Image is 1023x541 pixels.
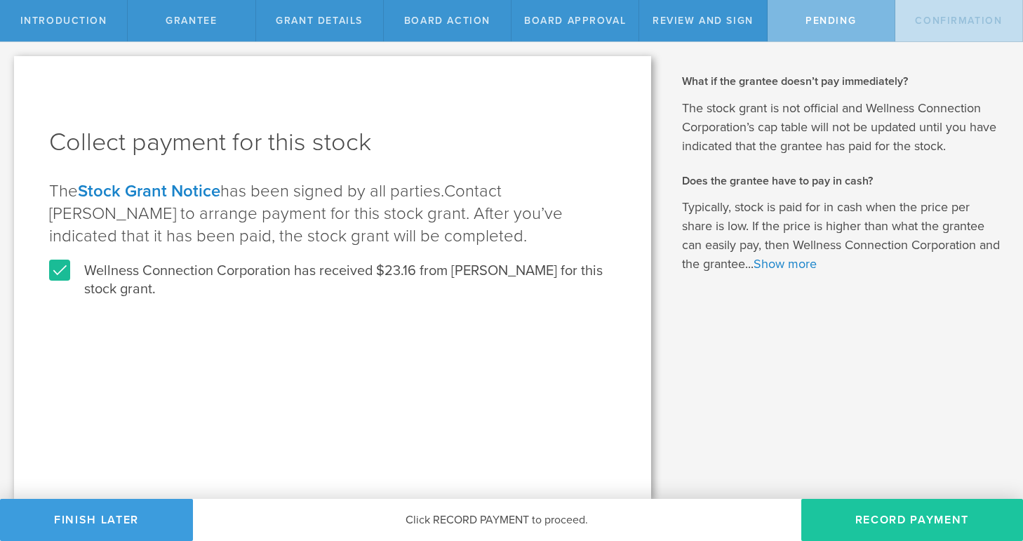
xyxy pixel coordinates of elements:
[801,499,1023,541] button: Record Payment
[915,15,1002,27] span: Confirmation
[20,15,107,27] span: Introduction
[49,180,616,248] p: The has been signed by all parties.
[49,262,616,298] label: Wellness Connection Corporation has received $23.16 from [PERSON_NAME] for this stock grant.
[754,256,817,272] a: Show more
[276,15,363,27] span: Grant Details
[524,15,626,27] span: Board Approval
[682,74,1002,89] h2: What if the grantee doesn’t pay immediately?
[406,513,588,527] span: Click RECORD PAYMENT to proceed.
[805,15,856,27] span: Pending
[682,99,1002,156] p: The stock grant is not official and Wellness Connection Corporation’s cap table will not be updat...
[682,173,1002,189] h2: Does the grantee have to pay in cash?
[78,181,220,201] a: Stock Grant Notice
[49,126,616,159] h1: Collect payment for this stock
[166,15,217,27] span: Grantee
[682,198,1002,274] p: Typically, stock is paid for in cash when the price per share is low. If the price is higher than...
[653,15,754,27] span: Review and Sign
[49,181,563,246] span: Contact [PERSON_NAME] to arrange payment for this stock grant. After you’ve indicated that it has...
[404,15,490,27] span: Board Action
